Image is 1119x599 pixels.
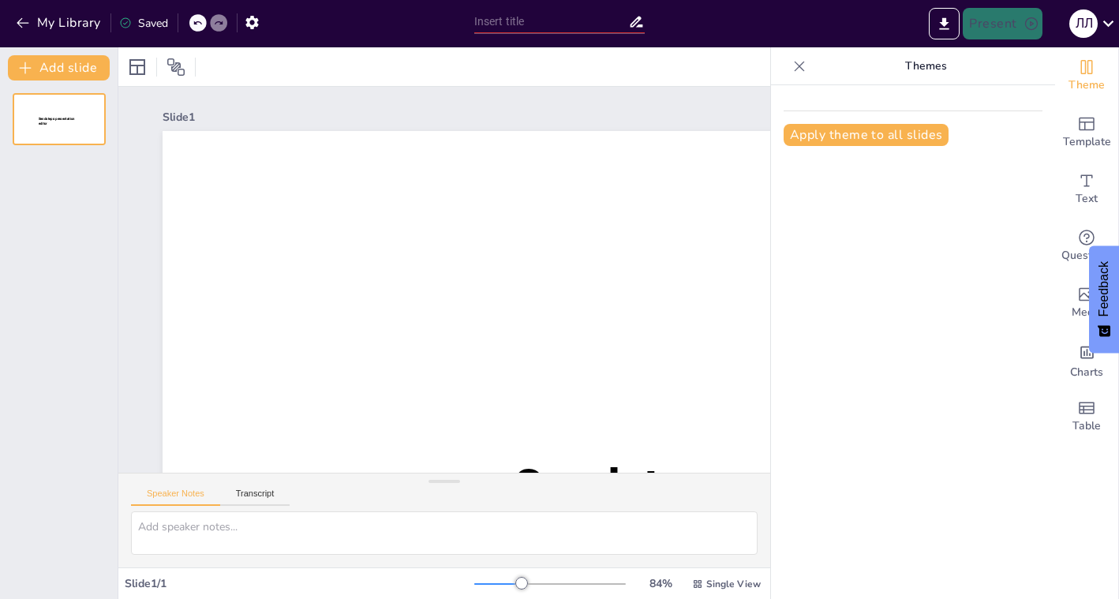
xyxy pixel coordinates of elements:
[642,576,679,591] div: 84 %
[8,55,110,80] button: Add slide
[1055,218,1118,275] div: Get real-time input from your audience
[1070,364,1103,381] span: Charts
[1072,304,1102,321] span: Media
[125,576,474,591] div: Slide 1 / 1
[1063,133,1111,151] span: Template
[1097,261,1111,316] span: Feedback
[1069,9,1098,38] div: л л
[1055,331,1118,388] div: Add charts and graphs
[1055,47,1118,104] div: Change the overall theme
[515,460,1012,579] span: Sendsteps presentation editor
[1069,8,1098,39] button: л л
[929,8,960,39] button: Export to PowerPoint
[963,8,1042,39] button: Present
[1076,190,1098,208] span: Text
[167,58,185,77] span: Position
[1068,77,1105,94] span: Theme
[474,10,628,33] input: Insert title
[39,117,75,125] span: Sendsteps presentation editor
[12,10,107,36] button: My Library
[1072,417,1101,435] span: Table
[706,578,761,590] span: Single View
[220,489,290,506] button: Transcript
[1055,104,1118,161] div: Add ready made slides
[125,54,150,80] div: Layout
[784,124,949,146] button: Apply theme to all slides
[119,16,168,31] div: Saved
[13,93,106,145] div: Sendsteps presentation editor1
[131,489,220,506] button: Speaker Notes
[1055,275,1118,331] div: Add images, graphics, shapes or video
[1089,245,1119,353] button: Feedback - Show survey
[812,47,1039,85] p: Themes
[1061,247,1113,264] span: Questions
[1055,388,1118,445] div: Add a table
[1055,161,1118,218] div: Add text boxes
